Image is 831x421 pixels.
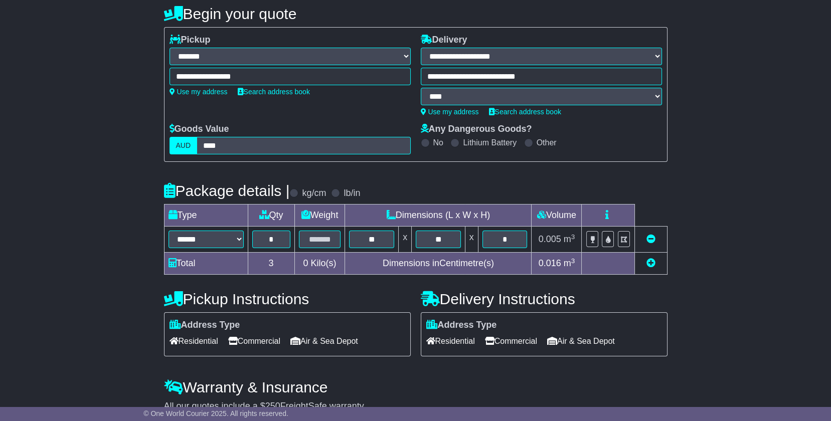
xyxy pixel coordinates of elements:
span: © One World Courier 2025. All rights reserved. [143,409,288,417]
label: lb/in [344,188,360,199]
a: Remove this item [646,234,655,244]
a: Search address book [489,108,561,116]
label: Address Type [426,320,497,331]
h4: Pickup Instructions [164,291,411,307]
label: Goods Value [170,124,229,135]
div: All our quotes include a $ FreightSafe warranty. [164,401,668,412]
td: Volume [532,204,582,227]
td: 3 [248,253,294,275]
label: Address Type [170,320,240,331]
td: Weight [294,204,345,227]
span: 0.016 [539,258,561,268]
span: 0 [303,258,308,268]
span: Commercial [485,333,537,349]
label: Any Dangerous Goods? [421,124,532,135]
span: 0.005 [539,234,561,244]
td: x [465,227,478,253]
label: Delivery [421,35,467,46]
label: Lithium Battery [463,138,517,147]
label: No [433,138,443,147]
label: Pickup [170,35,211,46]
label: AUD [170,137,198,154]
h4: Warranty & Insurance [164,379,668,395]
span: Residential [426,333,475,349]
label: Other [537,138,557,147]
h4: Begin your quote [164,6,668,22]
span: Air & Sea Depot [547,333,615,349]
a: Use my address [170,88,228,96]
a: Search address book [238,88,310,96]
span: Commercial [228,333,280,349]
td: Dimensions (L x W x H) [345,204,532,227]
a: Add new item [646,258,655,268]
td: Dimensions in Centimetre(s) [345,253,532,275]
td: Type [164,204,248,227]
span: Residential [170,333,218,349]
sup: 3 [571,257,575,265]
label: kg/cm [302,188,326,199]
td: Qty [248,204,294,227]
span: m [564,234,575,244]
a: Use my address [421,108,479,116]
td: Kilo(s) [294,253,345,275]
sup: 3 [571,233,575,241]
span: Air & Sea Depot [290,333,358,349]
h4: Package details | [164,182,290,199]
td: x [399,227,412,253]
h4: Delivery Instructions [421,291,668,307]
span: 250 [265,401,280,411]
td: Total [164,253,248,275]
span: m [564,258,575,268]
